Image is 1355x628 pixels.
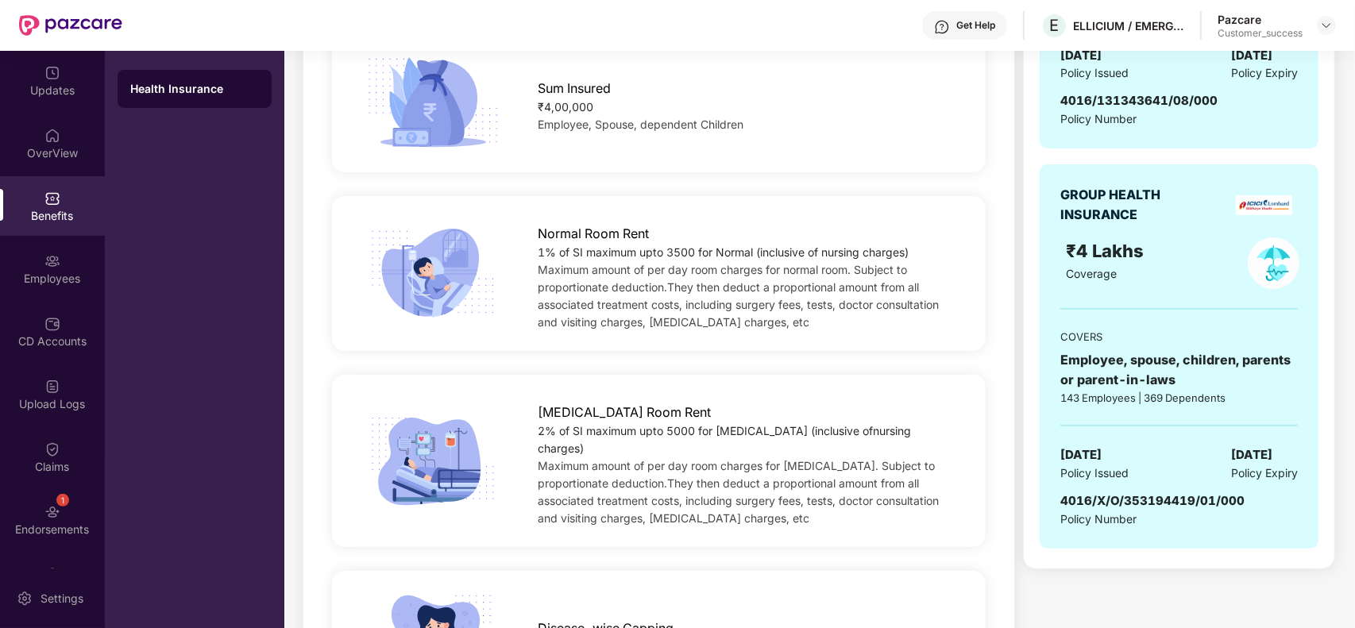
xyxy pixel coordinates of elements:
[538,422,957,457] div: 2% of SI maximum upto 5000 for [MEDICAL_DATA] (inclusive ofnursing charges)
[1060,512,1137,526] span: Policy Number
[1248,237,1299,289] img: policyIcon
[1218,12,1303,27] div: Pazcare
[538,403,711,422] span: [MEDICAL_DATA] Room Rent
[538,79,611,98] span: Sum Insured
[1073,18,1184,33] div: ELLICIUM / EMERGYS SOLUTIONS PRIVATE LIMITED
[1060,46,1102,65] span: [DATE]
[1231,64,1298,82] span: Policy Expiry
[44,441,60,457] img: svg+xml;base64,PHN2ZyBpZD0iQ2xhaW0iIHhtbG5zPSJodHRwOi8vd3d3LnczLm9yZy8yMDAwL3N2ZyIgd2lkdGg9IjIwIi...
[1320,19,1333,32] img: svg+xml;base64,PHN2ZyBpZD0iRHJvcGRvd24tMzJ4MzIiIHhtbG5zPSJodHRwOi8vd3d3LnczLm9yZy8yMDAwL3N2ZyIgd2...
[1060,112,1137,125] span: Policy Number
[934,19,950,35] img: svg+xml;base64,PHN2ZyBpZD0iSGVscC0zMngzMiIgeG1sbnM9Imh0dHA6Ly93d3cudzMub3JnLzIwMDAvc3ZnIiB3aWR0aD...
[1060,93,1218,108] span: 4016/131343641/08/000
[538,459,939,525] span: Maximum amount of per day room charges for [MEDICAL_DATA]. Subject to proportionate deduction.The...
[1066,267,1117,280] span: Coverage
[1050,16,1060,35] span: E
[538,98,957,116] div: ₹4,00,000
[1060,464,1129,482] span: Policy Issued
[1231,46,1272,65] span: [DATE]
[1060,445,1102,464] span: [DATE]
[1060,64,1129,82] span: Policy Issued
[361,223,504,323] img: icon
[56,494,69,507] div: 1
[1060,350,1298,390] div: Employee, spouse, children, parents or parent-in-laws
[538,224,649,244] span: Normal Room Rent
[1236,195,1292,215] img: insurerLogo
[1066,241,1148,261] span: ₹4 Lakhs
[17,591,33,607] img: svg+xml;base64,PHN2ZyBpZD0iU2V0dGluZy0yMHgyMCIgeG1sbnM9Imh0dHA6Ly93d3cudzMub3JnLzIwMDAvc3ZnIiB3aW...
[19,15,122,36] img: New Pazcare Logo
[538,263,939,329] span: Maximum amount of per day room charges for normal room. Subject to proportionate deduction.They t...
[44,191,60,206] img: svg+xml;base64,PHN2ZyBpZD0iQmVuZWZpdHMiIHhtbG5zPSJodHRwOi8vd3d3LnczLm9yZy8yMDAwL3N2ZyIgd2lkdGg9Ij...
[1060,329,1298,345] div: COVERS
[1060,185,1199,225] div: GROUP HEALTH INSURANCE
[44,567,60,583] img: svg+xml;base64,PHN2ZyBpZD0iTXlfT3JkZXJzIiBkYXRhLW5hbWU9Ik15IE9yZGVycyIgeG1sbnM9Imh0dHA6Ly93d3cudz...
[538,244,957,261] div: 1% of SI maximum upto 3500 for Normal (inclusive of nursing charges)
[44,316,60,332] img: svg+xml;base64,PHN2ZyBpZD0iQ0RfQWNjb3VudHMiIGRhdGEtbmFtZT0iQ0QgQWNjb3VudHMiIHhtbG5zPSJodHRwOi8vd3...
[1231,445,1272,464] span: [DATE]
[1218,27,1303,40] div: Customer_success
[44,128,60,144] img: svg+xml;base64,PHN2ZyBpZD0iSG9tZSIgeG1sbnM9Imh0dHA6Ly93d3cudzMub3JnLzIwMDAvc3ZnIiB3aWR0aD0iMjAiIG...
[44,504,60,520] img: svg+xml;base64,PHN2ZyBpZD0iRW5kb3JzZW1lbnRzIiB4bWxucz0iaHR0cDovL3d3dy53My5vcmcvMjAwMC9zdmciIHdpZH...
[130,81,259,97] div: Health Insurance
[361,52,504,152] img: icon
[538,118,743,131] span: Employee, Spouse, dependent Children
[956,19,995,32] div: Get Help
[44,253,60,269] img: svg+xml;base64,PHN2ZyBpZD0iRW1wbG95ZWVzIiB4bWxucz0iaHR0cDovL3d3dy53My5vcmcvMjAwMC9zdmciIHdpZHRoPS...
[1060,493,1245,508] span: 4016/X/O/353194419/01/000
[44,65,60,81] img: svg+xml;base64,PHN2ZyBpZD0iVXBkYXRlZCIgeG1sbnM9Imh0dHA6Ly93d3cudzMub3JnLzIwMDAvc3ZnIiB3aWR0aD0iMj...
[1060,390,1298,406] div: 143 Employees | 369 Dependents
[44,379,60,395] img: svg+xml;base64,PHN2ZyBpZD0iVXBsb2FkX0xvZ3MiIGRhdGEtbmFtZT0iVXBsb2FkIExvZ3MiIHhtbG5zPSJodHRwOi8vd3...
[361,411,504,511] img: icon
[1231,464,1298,482] span: Policy Expiry
[36,591,88,607] div: Settings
